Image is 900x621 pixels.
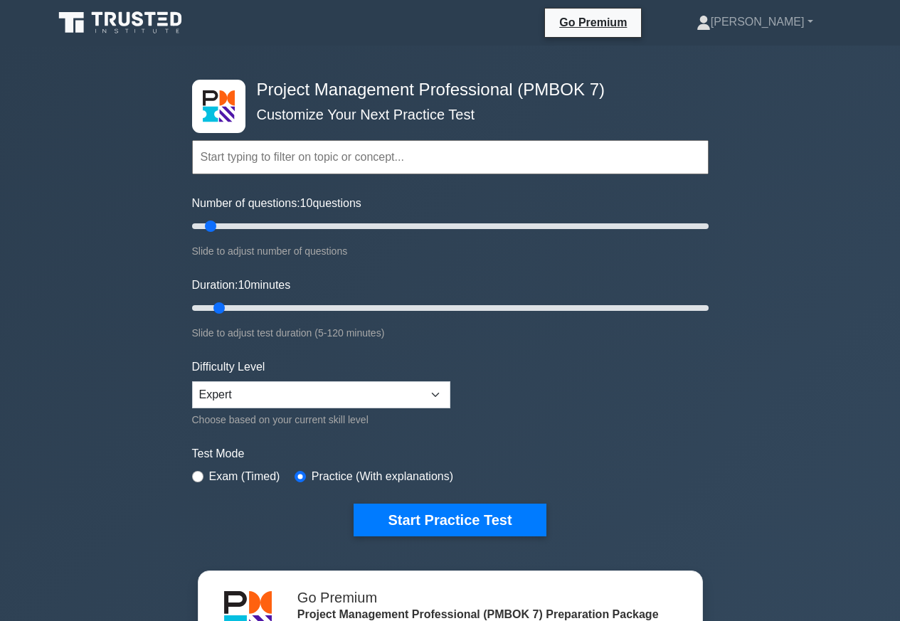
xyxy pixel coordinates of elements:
[192,243,709,260] div: Slide to adjust number of questions
[662,8,847,36] a: [PERSON_NAME]
[192,195,361,212] label: Number of questions: questions
[312,468,453,485] label: Practice (With explanations)
[192,359,265,376] label: Difficulty Level
[209,468,280,485] label: Exam (Timed)
[551,14,635,31] a: Go Premium
[300,197,313,209] span: 10
[192,324,709,341] div: Slide to adjust test duration (5-120 minutes)
[192,411,450,428] div: Choose based on your current skill level
[354,504,546,536] button: Start Practice Test
[192,277,291,294] label: Duration: minutes
[251,80,639,100] h4: Project Management Professional (PMBOK 7)
[192,445,709,462] label: Test Mode
[238,279,250,291] span: 10
[192,140,709,174] input: Start typing to filter on topic or concept...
